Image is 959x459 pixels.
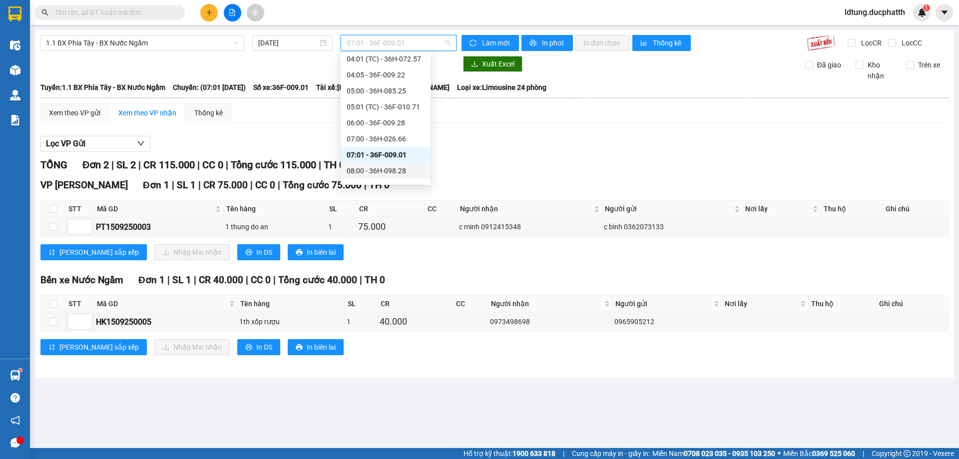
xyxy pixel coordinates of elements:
span: | [863,448,864,459]
span: | [319,159,321,171]
span: download [471,60,478,68]
span: CC 0 [255,179,275,191]
span: printer [529,39,538,47]
span: plus [206,9,213,16]
span: printer [296,344,303,352]
span: In DS [256,342,272,353]
span: printer [296,249,303,257]
span: Đơn 1 [143,179,169,191]
span: down [137,139,145,147]
span: search [41,9,48,16]
div: 0965905212 [614,316,720,327]
th: SL [345,296,378,312]
span: bar-chart [640,39,649,47]
span: VP [PERSON_NAME] [40,179,128,191]
th: CR [378,296,454,312]
span: 1 [925,4,928,11]
span: Tổng cước 75.000 [283,179,362,191]
img: 9k= [807,35,835,51]
span: Loại xe: Limousine 24 phòng [457,82,546,93]
div: 05:01 (TC) - 36F-010.71 [347,101,425,112]
button: In đơn chọn [575,35,630,51]
div: 1 [328,221,355,232]
span: Bến xe Nước Ngầm [40,274,123,286]
th: Tên hàng [224,201,327,217]
div: HK1509250005 [96,316,236,328]
span: | [172,179,174,191]
button: bar-chartThống kê [632,35,691,51]
span: printer [245,249,252,257]
span: TH 0 [324,159,345,171]
div: 40.000 [380,315,452,329]
div: 1 thung do an [225,221,325,232]
span: TH 0 [369,179,390,191]
div: c minh 0912415348 [459,221,600,232]
span: CC 0 [251,274,271,286]
img: icon-new-feature [918,8,927,17]
button: downloadXuất Excel [463,56,522,72]
span: | [138,159,141,171]
button: sort-ascending[PERSON_NAME] sắp xếp [40,339,147,355]
span: | [360,274,362,286]
span: Người gửi [615,298,712,309]
span: Người nhận [460,203,592,214]
td: HK1509250005 [94,312,238,332]
span: Tổng cước 40.000 [278,274,357,286]
span: In biên lai [307,342,336,353]
span: Lọc CC [898,37,924,48]
span: Làm mới [482,37,511,48]
span: Hỗ trợ kỹ thuật: [464,448,555,459]
input: Tìm tên, số ĐT hoặc mã đơn [55,7,173,18]
b: Tuyến: 1.1 BX Phía Tây - BX Nước Ngầm [40,83,165,91]
span: Số xe: 36F-009.01 [253,82,309,93]
img: warehouse-icon [10,40,20,50]
th: CC [425,201,457,217]
button: printerIn DS [237,244,280,260]
div: Xem theo VP gửi [49,107,100,118]
span: Thống kê [653,37,683,48]
span: question-circle [10,393,20,403]
span: message [10,438,20,448]
span: CR 75.000 [203,179,248,191]
span: Người gửi [605,203,732,214]
span: Đã giao [813,59,845,70]
div: 04:05 - 36F-009.22 [347,69,425,80]
img: warehouse-icon [10,65,20,75]
img: warehouse-icon [10,90,20,100]
div: 1 [347,316,376,327]
button: printerIn phơi [521,35,573,51]
span: CR 40.000 [199,274,243,286]
span: file-add [229,9,236,16]
button: plus [200,4,218,21]
span: | [111,159,114,171]
span: | [273,274,276,286]
span: Mã GD [97,203,213,214]
span: Đơn 1 [138,274,165,286]
span: CC 0 [202,159,223,171]
span: Miền Nam [652,448,775,459]
span: | [364,179,367,191]
div: 1th xốp rượu [239,316,343,327]
th: STT [66,201,94,217]
span: | [194,274,196,286]
span: Nơi lấy [725,298,798,309]
span: | [563,448,564,459]
span: Lọc VP Gửi [46,137,85,150]
span: SL 1 [172,274,191,286]
div: Thống kê [194,107,223,118]
button: downloadNhập kho nhận [154,339,230,355]
div: 05:00 - 36H-085.25 [347,85,425,96]
button: printerIn biên lai [288,339,344,355]
th: Tên hàng [238,296,345,312]
span: SL 1 [177,179,196,191]
button: caret-down [936,4,953,21]
span: | [226,159,228,171]
span: copyright [904,450,911,457]
span: 1.1 BX Phía Tây - BX Nước Ngầm [46,35,238,50]
th: CC [454,296,489,312]
div: 04:01 (TC) - 36H-072.57 [347,53,425,64]
span: 07:01 - 36F-009.01 [347,35,451,50]
span: Kho nhận [864,59,899,81]
span: aim [252,9,259,16]
span: caret-down [940,8,949,17]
